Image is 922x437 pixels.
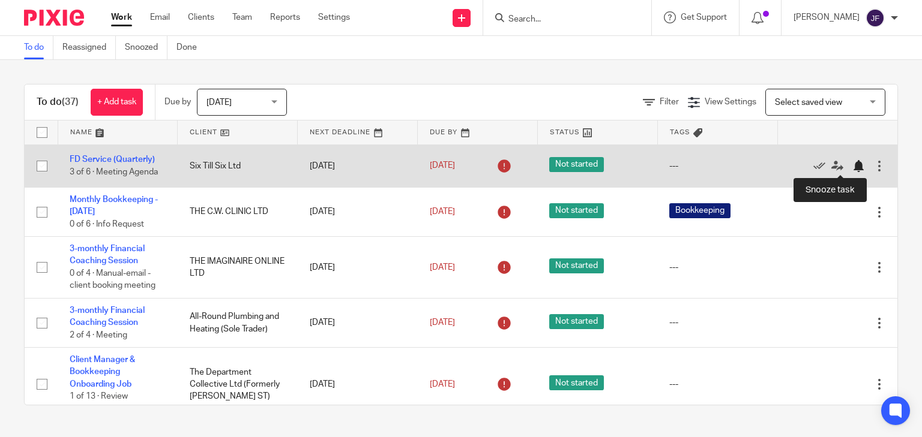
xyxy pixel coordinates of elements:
[176,36,206,59] a: Done
[37,96,79,109] h1: To do
[670,129,690,135] span: Tags
[549,258,604,273] span: Not started
[549,203,604,218] span: Not started
[91,89,143,116] a: + Add task
[794,11,860,23] p: [PERSON_NAME]
[70,195,158,216] a: Monthly Bookkeeping - [DATE]
[232,11,252,23] a: Team
[669,160,765,172] div: ---
[70,331,127,339] span: 2 of 4 · Meeting
[549,157,604,172] span: Not started
[70,269,155,290] span: 0 of 4 · Manual-email - client booking meeting
[70,155,155,164] a: FD Service (Quarterly)
[24,10,84,26] img: Pixie
[206,98,232,107] span: [DATE]
[70,306,145,327] a: 3-monthly Financial Coaching Session
[70,168,158,176] span: 3 of 6 · Meeting Agenda
[150,11,170,23] a: Email
[298,187,418,236] td: [DATE]
[70,392,161,413] span: 1 of 13 · Review [PERSON_NAME]' Notes
[549,314,604,329] span: Not started
[111,11,132,23] a: Work
[24,36,53,59] a: To do
[178,237,298,299] td: THE IMAGINAIRE ONLINE LTD
[270,11,300,23] a: Reports
[430,380,455,388] span: [DATE]
[430,162,455,170] span: [DATE]
[125,36,167,59] a: Snoozed
[660,98,679,106] span: Filter
[62,36,116,59] a: Reassigned
[430,207,455,216] span: [DATE]
[70,220,144,228] span: 0 of 6 · Info Request
[178,348,298,421] td: The Department Collective Ltd (Formerly [PERSON_NAME] ST)
[298,348,418,421] td: [DATE]
[507,14,615,25] input: Search
[70,355,135,388] a: Client Manager & Bookkeeping Onboarding Job
[178,187,298,236] td: THE C.W. CLINIC LTD
[62,97,79,107] span: (37)
[164,96,191,108] p: Due by
[775,98,842,107] span: Select saved view
[866,8,885,28] img: svg%3E
[430,263,455,272] span: [DATE]
[669,261,765,273] div: ---
[178,298,298,347] td: All-Round Plumbing and Heating (Sole Trader)
[298,144,418,187] td: [DATE]
[298,237,418,299] td: [DATE]
[188,11,214,23] a: Clients
[298,298,418,347] td: [DATE]
[705,98,756,106] span: View Settings
[813,160,831,172] a: Mark as done
[549,375,604,390] span: Not started
[318,11,350,23] a: Settings
[669,378,765,390] div: ---
[669,317,765,328] div: ---
[681,13,727,22] span: Get Support
[70,245,145,265] a: 3-monthly Financial Coaching Session
[178,144,298,187] td: Six Till Six Ltd
[430,318,455,327] span: [DATE]
[669,203,731,218] span: Bookkeeping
